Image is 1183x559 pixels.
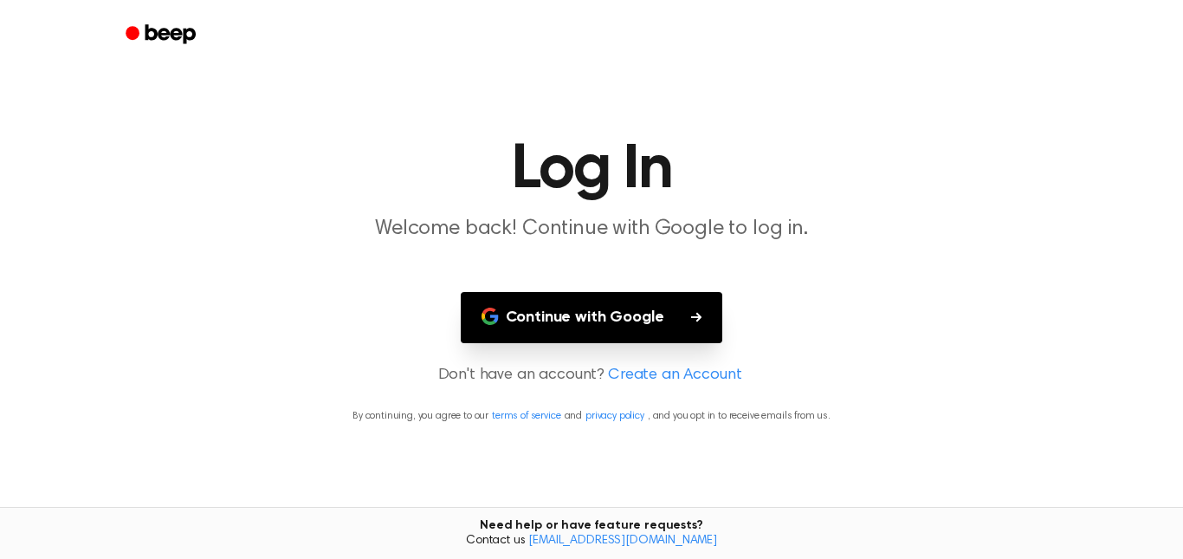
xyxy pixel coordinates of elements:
p: By continuing, you agree to our and , and you opt in to receive emails from us. [21,408,1162,424]
span: Contact us [10,534,1173,549]
a: Beep [113,18,211,52]
a: Create an Account [608,364,741,387]
p: Don't have an account? [21,364,1162,387]
p: Welcome back! Continue with Google to log in. [259,215,924,244]
a: terms of service [492,411,560,421]
a: [EMAIL_ADDRESS][DOMAIN_NAME] [528,535,717,547]
button: Continue with Google [461,292,723,343]
h1: Log In [148,139,1035,201]
a: privacy policy [585,411,644,421]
